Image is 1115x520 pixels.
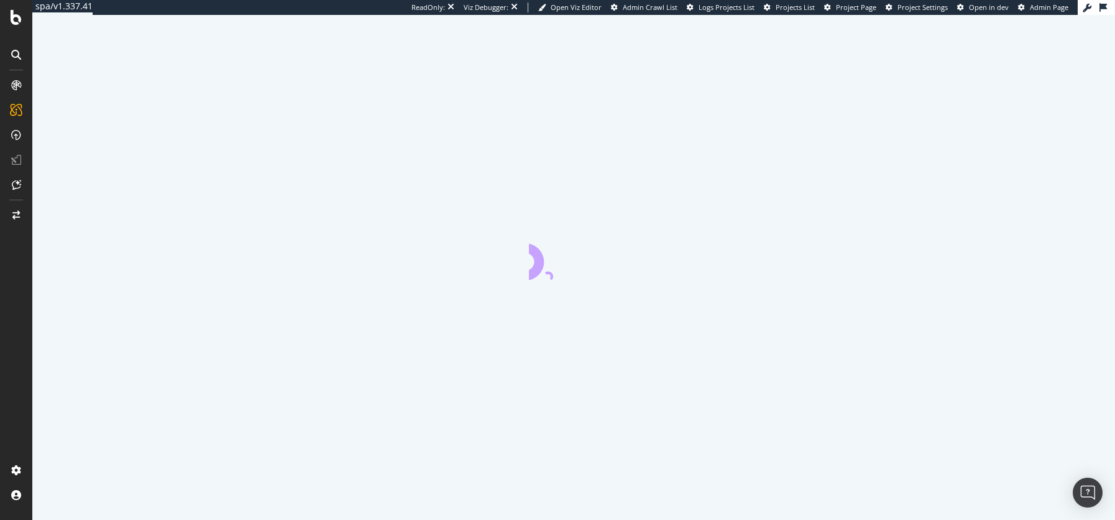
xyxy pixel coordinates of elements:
span: Projects List [776,2,815,12]
a: Admin Crawl List [611,2,677,12]
a: Project Settings [886,2,948,12]
div: Open Intercom Messenger [1073,478,1103,508]
span: Open Viz Editor [551,2,602,12]
a: Projects List [764,2,815,12]
div: animation [529,235,618,280]
a: Open Viz Editor [538,2,602,12]
span: Open in dev [969,2,1009,12]
span: Admin Crawl List [623,2,677,12]
a: Project Page [824,2,876,12]
span: Admin Page [1030,2,1068,12]
a: Admin Page [1018,2,1068,12]
a: Logs Projects List [687,2,755,12]
div: Viz Debugger: [464,2,508,12]
span: Project Page [836,2,876,12]
span: Project Settings [897,2,948,12]
div: ReadOnly: [411,2,445,12]
a: Open in dev [957,2,1009,12]
span: Logs Projects List [699,2,755,12]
